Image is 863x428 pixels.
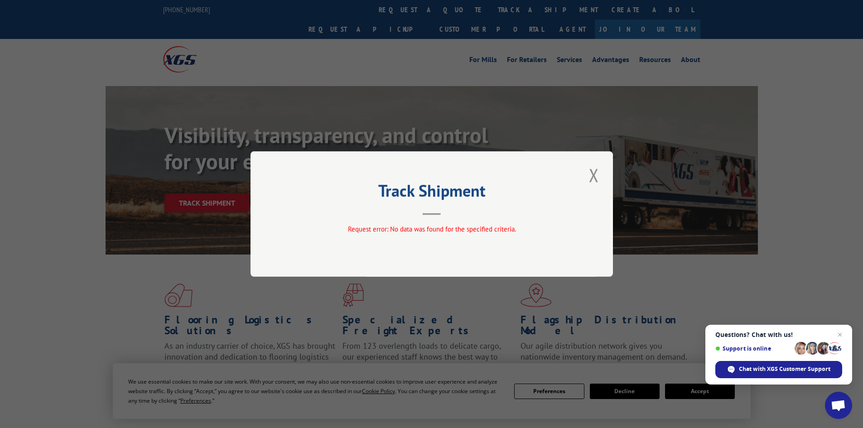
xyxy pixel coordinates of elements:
[296,184,568,202] h2: Track Shipment
[715,345,791,352] span: Support is online
[586,163,602,188] button: Close modal
[715,361,842,378] span: Chat with XGS Customer Support
[739,365,830,373] span: Chat with XGS Customer Support
[715,331,842,338] span: Questions? Chat with us!
[825,392,852,419] a: Open chat
[347,225,516,233] span: Request error: No data was found for the specified criteria.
